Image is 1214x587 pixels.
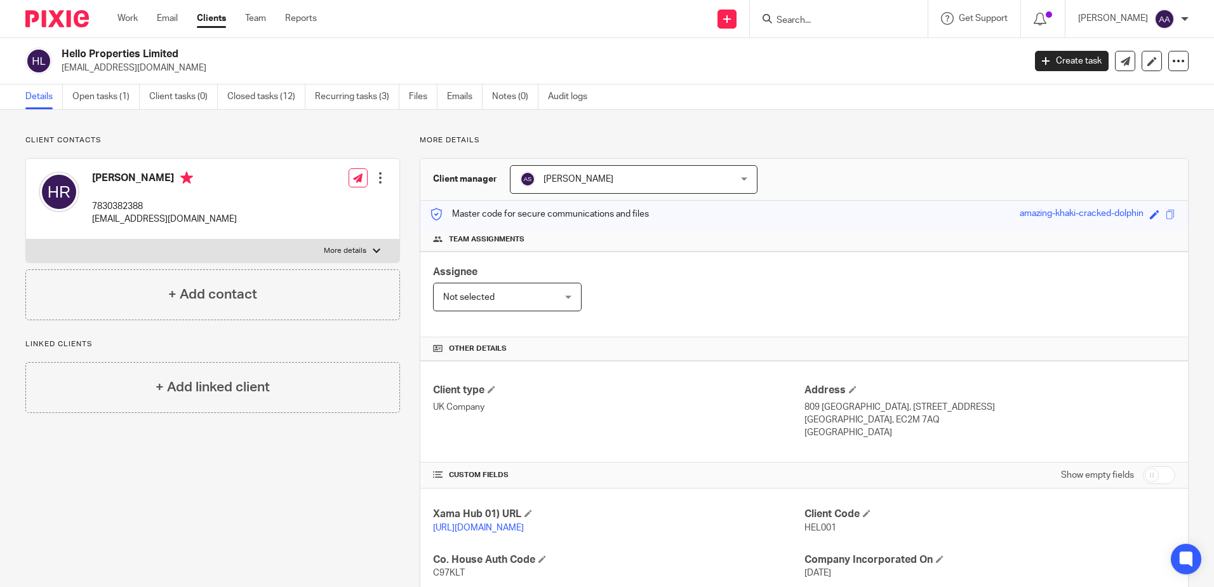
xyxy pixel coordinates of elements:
h4: [PERSON_NAME] [92,172,237,187]
p: [GEOGRAPHIC_DATA] [804,426,1175,439]
h4: + Add contact [168,285,257,304]
h4: Xama Hub 01) URL [433,508,804,521]
span: Assignee [433,267,477,277]
p: UK Company [433,401,804,414]
a: Reports [285,12,317,25]
span: C97KLT [433,569,465,577]
span: [PERSON_NAME] [544,175,613,184]
a: Client tasks (0) [149,84,218,109]
p: [PERSON_NAME] [1078,12,1148,25]
i: Primary [180,172,193,184]
p: 809 [GEOGRAPHIC_DATA], [STREET_ADDRESS] [804,401,1175,414]
span: HEL001 [804,523,836,532]
span: [DATE] [804,569,831,577]
h4: Co. House Auth Code [433,553,804,567]
div: amazing-khaki-cracked-dolphin [1020,207,1144,222]
h3: Client manager [433,173,497,186]
p: Linked clients [25,339,400,349]
span: Team assignments [449,234,524,245]
span: Get Support [959,14,1008,23]
a: Email [157,12,178,25]
a: Emails [447,84,483,109]
a: Work [117,12,138,25]
h4: Company Incorporated On [804,553,1175,567]
p: More details [324,246,366,256]
h4: Client type [433,384,804,397]
h4: Address [804,384,1175,397]
h4: CUSTOM FIELDS [433,470,804,480]
img: svg%3E [1154,9,1175,29]
a: Files [409,84,437,109]
p: [GEOGRAPHIC_DATA], EC2M 7AQ [804,414,1175,426]
input: Search [775,15,890,27]
p: [EMAIL_ADDRESS][DOMAIN_NAME] [92,213,237,226]
p: [EMAIL_ADDRESS][DOMAIN_NAME] [62,62,1016,74]
a: [URL][DOMAIN_NAME] [433,523,524,532]
a: Details [25,84,63,109]
a: Create task [1035,51,1109,71]
span: Not selected [443,293,495,302]
h4: + Add linked client [156,377,270,397]
img: svg%3E [520,172,535,187]
span: Other details [449,344,507,354]
a: Audit logs [548,84,597,109]
label: Show empty fields [1061,469,1134,482]
p: More details [420,135,1189,145]
a: Recurring tasks (3) [315,84,399,109]
a: Team [245,12,266,25]
img: svg%3E [39,172,79,212]
p: 7830382388 [92,200,237,213]
h2: Hello Properties Limited [62,48,825,61]
img: Pixie [25,10,89,27]
a: Open tasks (1) [72,84,140,109]
a: Closed tasks (12) [227,84,305,109]
a: Clients [197,12,226,25]
p: Client contacts [25,135,400,145]
h4: Client Code [804,508,1175,521]
p: Master code for secure communications and files [430,208,649,220]
a: Notes (0) [492,84,538,109]
img: svg%3E [25,48,52,74]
